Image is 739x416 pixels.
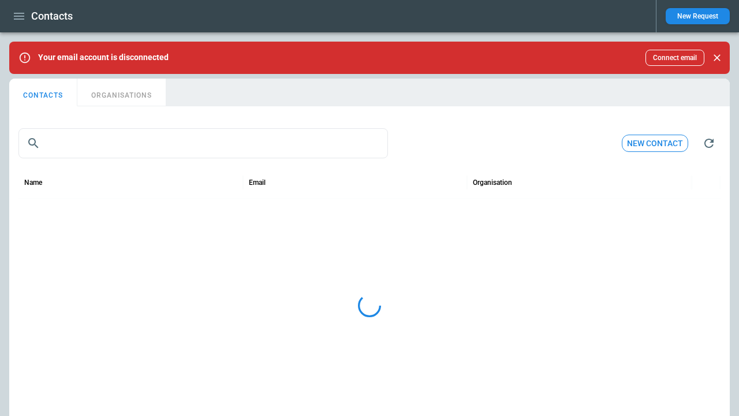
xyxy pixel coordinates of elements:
[9,79,77,106] button: CONTACTS
[31,9,73,23] h1: Contacts
[473,179,512,187] div: Organisation
[24,179,42,187] div: Name
[645,50,704,66] button: Connect email
[77,79,166,106] button: ORGANISATIONS
[666,8,730,24] button: New Request
[709,45,725,70] div: dismiss
[622,135,688,153] button: New contact
[709,50,725,66] button: Close
[249,179,266,187] div: Email
[38,53,169,62] p: Your email account is disconnected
